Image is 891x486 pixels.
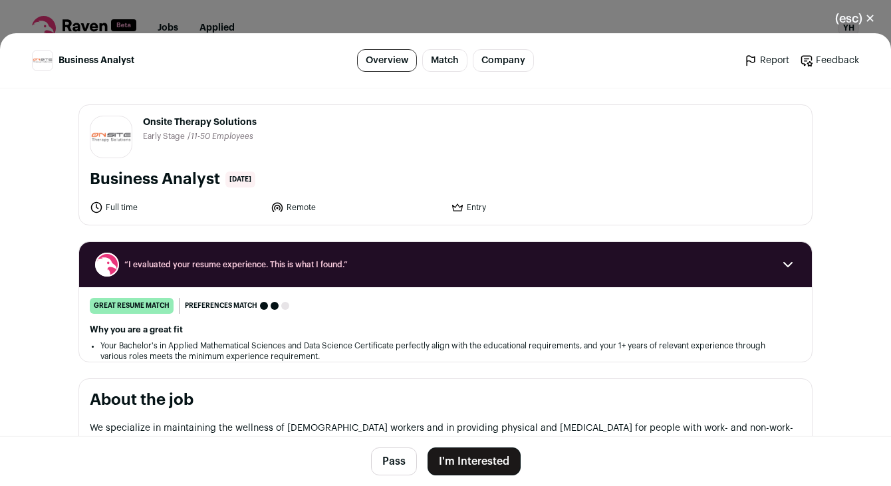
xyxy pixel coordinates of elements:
a: Report [744,54,789,67]
li: Your Bachelor's in Applied Mathematical Sciences and Data Science Certificate perfectly align wit... [100,340,791,362]
div: great resume match [90,298,174,314]
h2: Why you are a great fit [90,324,801,335]
li: Early Stage [143,132,188,142]
li: Full time [90,201,263,214]
span: Business Analyst [59,54,134,67]
li: Entry [451,201,624,214]
span: 11-50 Employees [191,132,253,140]
li: Remote [271,201,444,214]
button: I'm Interested [428,447,521,475]
h1: Business Analyst [90,169,220,190]
img: 1328868a02cbafe2097882c636824fa755da6b664040cd920586011818c50fb1.png [90,132,132,143]
a: Match [422,49,467,72]
h2: About the job [90,390,801,411]
li: / [188,132,253,142]
a: Overview [357,49,417,72]
button: Close modal [819,4,891,33]
button: Pass [371,447,417,475]
img: 1328868a02cbafe2097882c636824fa755da6b664040cd920586011818c50fb1.png [33,58,53,63]
span: “I evaluated your resume experience. This is what I found.” [124,259,767,270]
a: Company [473,49,534,72]
span: Preferences match [185,299,257,312]
a: Feedback [800,54,859,67]
span: [DATE] [225,172,255,187]
p: We specialize in maintaining the wellness of [DEMOGRAPHIC_DATA] workers and in providing physical... [90,422,801,448]
span: Onsite Therapy Solutions [143,116,257,129]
